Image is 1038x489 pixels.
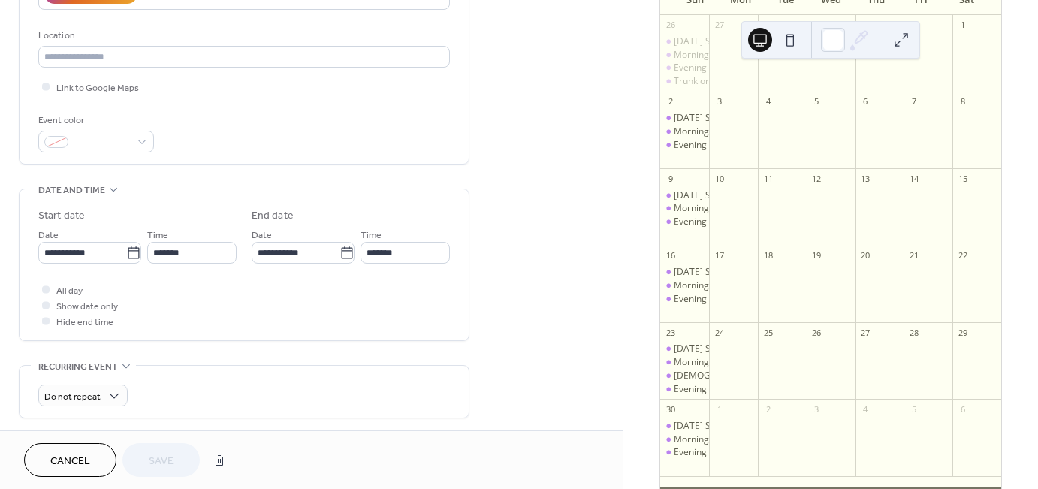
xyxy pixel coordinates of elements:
[674,343,773,355] div: [DATE] School 10:00AM
[660,446,709,459] div: Evening Services 6:00PM
[38,208,85,224] div: Start date
[762,173,774,184] div: 11
[674,370,828,382] div: [DEMOGRAPHIC_DATA] [DATE] Meal
[714,403,725,415] div: 1
[24,443,116,477] button: Cancel
[762,96,774,107] div: 4
[957,96,968,107] div: 8
[811,403,822,415] div: 3
[674,62,778,74] div: Evening Services 6:00PM
[38,28,447,44] div: Location
[660,343,709,355] div: Sunday School 10:00AM
[674,279,786,292] div: Morning Worship 11:00AM
[762,20,774,31] div: 28
[660,189,709,202] div: Sunday School 10:00AM
[674,139,778,152] div: Evening Services 6:00PM
[56,80,139,96] span: Link to Google Maps
[660,112,709,125] div: Sunday School 10:00AM
[860,173,871,184] div: 13
[56,315,113,331] span: Hide end time
[660,35,709,48] div: Sunday School 10:00AM
[674,266,773,279] div: [DATE] School 10:00AM
[714,96,725,107] div: 3
[674,356,786,369] div: Morning Worship 11:00AM
[38,228,59,243] span: Date
[908,403,919,415] div: 5
[252,208,294,224] div: End date
[665,403,676,415] div: 30
[38,359,118,375] span: Recurring event
[860,20,871,31] div: 30
[908,250,919,261] div: 21
[674,433,786,446] div: Morning Worship 11:00AM
[674,446,778,459] div: Evening Services 6:00PM
[56,283,83,299] span: All day
[674,420,773,433] div: [DATE] School 10:00AM
[660,62,709,74] div: Evening Services 6:00PM
[665,20,676,31] div: 26
[665,96,676,107] div: 2
[957,403,968,415] div: 6
[38,113,151,128] div: Event color
[714,173,725,184] div: 10
[660,75,709,88] div: Trunk or Treat
[714,327,725,338] div: 24
[660,293,709,306] div: Evening Services 6:00PM
[714,20,725,31] div: 27
[660,433,709,446] div: Morning Worship 11:00AM
[762,250,774,261] div: 18
[674,383,778,396] div: Evening Services 6:00PM
[50,454,90,469] span: Cancel
[811,20,822,31] div: 29
[762,327,774,338] div: 25
[674,49,786,62] div: Morning Worship 11:00AM
[361,228,382,243] span: Time
[674,216,778,228] div: Evening Services 6:00PM
[674,189,773,202] div: [DATE] School 10:00AM
[811,250,822,261] div: 19
[660,139,709,152] div: Evening Services 6:00PM
[665,173,676,184] div: 9
[860,250,871,261] div: 20
[860,403,871,415] div: 4
[660,266,709,279] div: Sunday School 10:00AM
[660,202,709,215] div: Morning Worship 11:00AM
[660,216,709,228] div: Evening Services 6:00PM
[957,20,968,31] div: 1
[665,250,676,261] div: 16
[908,173,919,184] div: 14
[674,75,734,88] div: Trunk or Treat
[811,173,822,184] div: 12
[56,299,118,315] span: Show date only
[660,125,709,138] div: Morning Worship 11:00AM
[811,327,822,338] div: 26
[714,250,725,261] div: 17
[660,279,709,292] div: Morning Worship 11:00AM
[660,383,709,396] div: Evening Services 6:00PM
[665,327,676,338] div: 23
[674,125,786,138] div: Morning Worship 11:00AM
[860,96,871,107] div: 6
[44,388,101,406] span: Do not repeat
[908,20,919,31] div: 31
[38,183,105,198] span: Date and time
[957,250,968,261] div: 22
[660,49,709,62] div: Morning Worship 11:00AM
[957,327,968,338] div: 29
[762,403,774,415] div: 2
[674,202,786,215] div: Morning Worship 11:00AM
[660,420,709,433] div: Sunday School 10:00AM
[957,173,968,184] div: 15
[660,370,709,382] div: Church Thanksgiving Meal
[252,228,272,243] span: Date
[860,327,871,338] div: 27
[660,356,709,369] div: Morning Worship 11:00AM
[674,293,778,306] div: Evening Services 6:00PM
[147,228,168,243] span: Time
[908,327,919,338] div: 28
[908,96,919,107] div: 7
[674,35,773,48] div: [DATE] School 10:00AM
[811,96,822,107] div: 5
[674,112,773,125] div: [DATE] School 10:00AM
